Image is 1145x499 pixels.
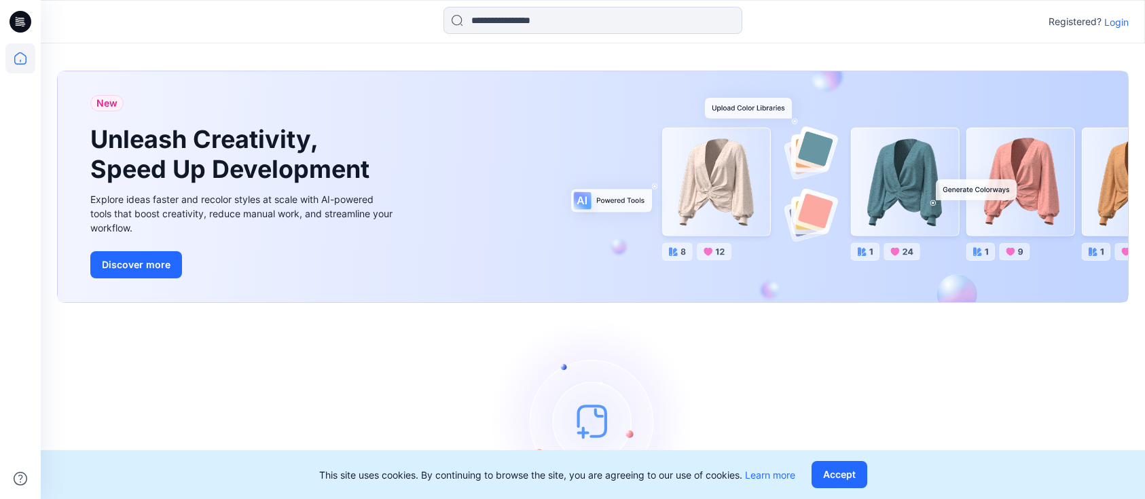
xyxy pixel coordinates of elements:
a: Discover more [90,251,396,278]
button: Accept [812,461,867,488]
div: Explore ideas faster and recolor styles at scale with AI-powered tools that boost creativity, red... [90,192,396,235]
p: This site uses cookies. By continuing to browse the site, you are agreeing to our use of cookies. [319,468,795,482]
span: New [96,95,117,111]
p: Registered? [1049,14,1102,30]
a: Learn more [745,469,795,481]
p: Login [1104,15,1129,29]
h1: Unleash Creativity, Speed Up Development [90,125,376,183]
button: Discover more [90,251,182,278]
